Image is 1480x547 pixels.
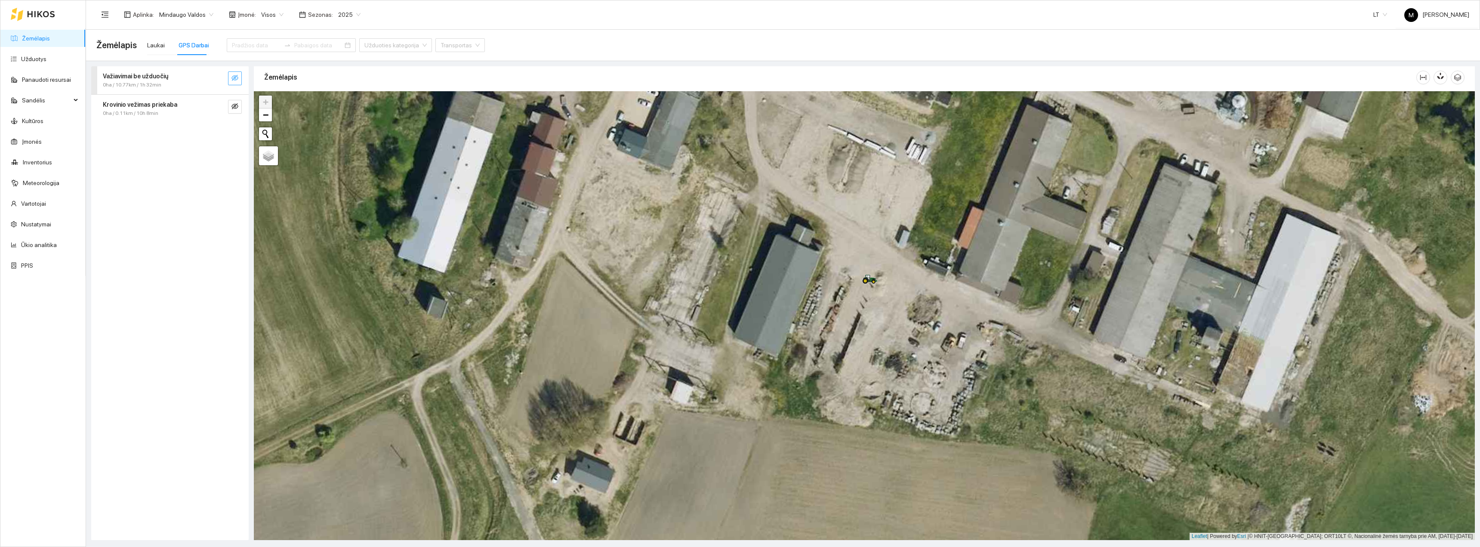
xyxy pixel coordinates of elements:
a: Zoom out [259,108,272,121]
div: Važiavimai be užduočių0ha / 10.77km / 1h 32mineye-invisible [91,66,249,94]
a: Kultūros [22,117,43,124]
a: Ūkio analitika [21,241,57,248]
span: swap-right [284,42,291,49]
button: menu-fold [96,6,114,23]
span: menu-fold [101,11,109,19]
a: Vartotojai [21,200,46,207]
a: Inventorius [23,159,52,166]
input: Pabaigos data [294,40,343,50]
span: 0ha / 0.11km / 10h 8min [103,109,158,117]
a: Esri [1237,533,1246,539]
a: Užduotys [21,56,46,62]
span: to [284,42,291,49]
div: Žemėlapis [264,65,1416,90]
span: eye-invisible [231,103,238,111]
a: Zoom in [259,96,272,108]
div: Krovinio vežimas priekaba0ha / 0.11km / 10h 8mineye-invisible [91,95,249,123]
a: Panaudoti resursai [22,76,71,83]
button: Initiate a new search [259,127,272,140]
span: 0ha / 10.77km / 1h 32min [103,81,161,89]
button: eye-invisible [228,100,242,114]
a: Leaflet [1192,533,1207,539]
span: shop [229,11,236,18]
span: M [1409,8,1414,22]
div: Laukai [147,40,165,50]
span: Aplinka : [133,10,154,19]
span: eye-invisible [231,74,238,83]
span: − [263,109,268,120]
div: GPS Darbai [179,40,209,50]
span: 2025 [338,8,361,21]
strong: Krovinio vežimas priekaba [103,101,177,108]
a: Nustatymai [21,221,51,228]
strong: Važiavimai be užduočių [103,73,168,80]
a: Layers [259,146,278,165]
span: [PERSON_NAME] [1404,11,1469,18]
span: column-width [1417,74,1430,81]
a: Žemėlapis [22,35,50,42]
a: Įmonės [22,138,42,145]
span: Mindaugo Valdos [159,8,213,21]
span: LT [1373,8,1387,21]
span: Visos [261,8,284,21]
span: calendar [299,11,306,18]
span: + [263,96,268,107]
span: layout [124,11,131,18]
a: PPIS [21,262,33,269]
div: | Powered by © HNIT-[GEOGRAPHIC_DATA]; ORT10LT ©, Nacionalinė žemės tarnyba prie AM, [DATE]-[DATE] [1190,533,1475,540]
button: eye-invisible [228,71,242,85]
span: Sezonas : [308,10,333,19]
span: Žemėlapis [96,38,137,52]
input: Pradžios data [232,40,281,50]
a: Meteorologija [23,179,59,186]
span: | [1248,533,1249,539]
span: Įmonė : [238,10,256,19]
span: Sandėlis [22,92,71,109]
button: column-width [1416,71,1430,84]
